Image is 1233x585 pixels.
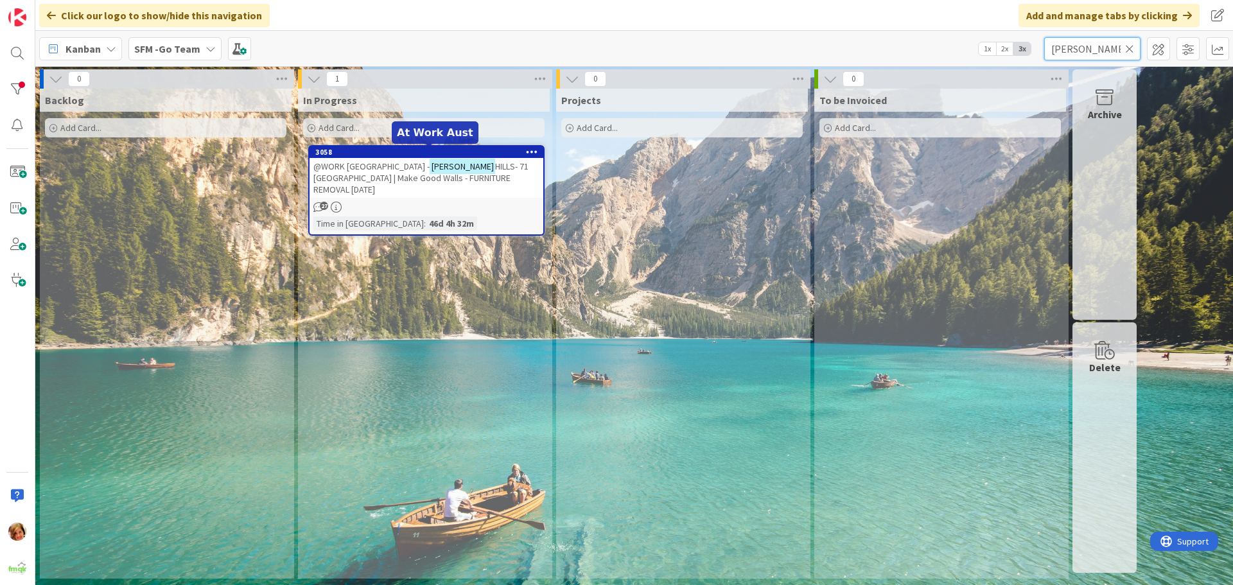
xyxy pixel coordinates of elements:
div: 3058 [310,146,543,158]
span: 1x [979,42,996,55]
div: 3058@WORK [GEOGRAPHIC_DATA] -[PERSON_NAME]HILLS- 71 [GEOGRAPHIC_DATA] | Make Good Walls - FURNITU... [310,146,543,198]
span: 1 [326,71,348,87]
div: Archive [1088,107,1122,122]
span: Add Card... [319,122,360,134]
span: Projects [561,94,601,107]
span: @WORK [GEOGRAPHIC_DATA] - [313,161,430,172]
img: Visit kanbanzone.com [8,8,26,26]
input: Quick Filter... [1044,37,1141,60]
span: Support [27,2,58,17]
img: avatar [8,559,26,577]
img: KD [8,523,26,541]
span: To be Invoiced [819,94,887,107]
span: Add Card... [577,122,618,134]
span: 3x [1013,42,1031,55]
span: 0 [843,71,864,87]
div: Click our logo to show/hide this navigation [39,4,270,27]
b: SFM -Go Team [134,42,200,55]
span: 0 [584,71,606,87]
span: In Progress [303,94,357,107]
div: 46d 4h 32m [426,216,477,231]
div: Delete [1089,360,1121,375]
span: 0 [68,71,90,87]
div: Time in [GEOGRAPHIC_DATA] [313,216,424,231]
h5: At Work Aust [397,127,473,139]
span: Add Card... [835,122,876,134]
div: Add and manage tabs by clicking [1019,4,1200,27]
div: 3058 [315,148,543,157]
span: Kanban [66,41,101,57]
span: 2x [996,42,1013,55]
span: : [424,216,426,231]
span: 27 [320,202,328,210]
span: HILLS- 71 [GEOGRAPHIC_DATA] | Make Good Walls - FURNITURE REMOVAL [DATE] [313,161,529,195]
mark: [PERSON_NAME] [430,159,495,173]
span: Backlog [45,94,84,107]
span: Add Card... [60,122,101,134]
